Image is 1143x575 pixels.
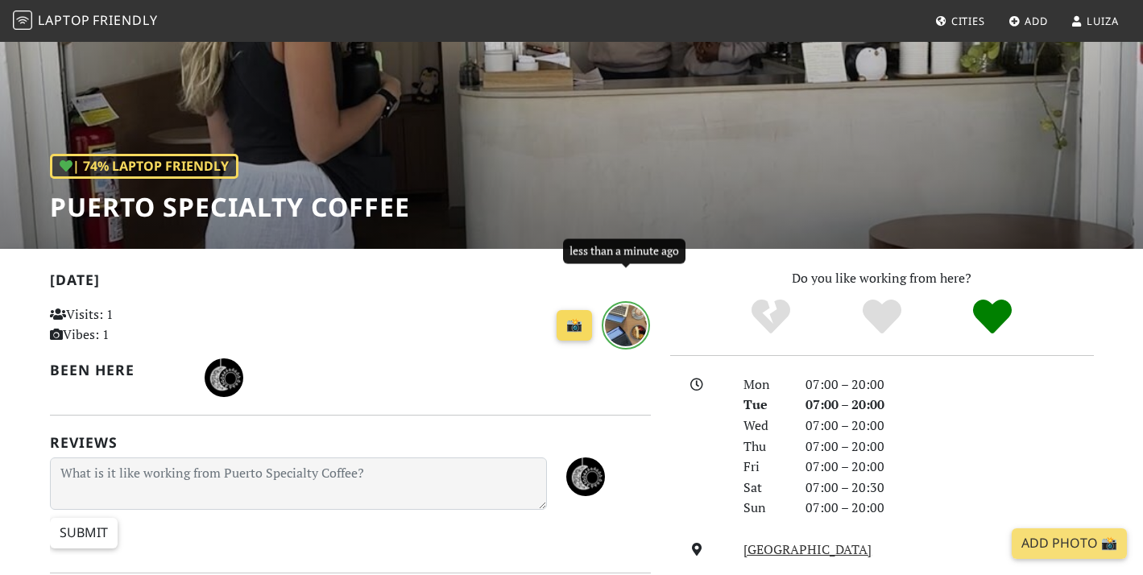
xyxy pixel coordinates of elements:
[205,358,243,397] img: 6836-luiza.jpg
[1064,6,1124,35] a: Luiza
[937,297,1048,337] div: Definitely!
[796,374,1104,395] div: 07:00 – 20:00
[826,297,938,337] div: Yes
[743,540,872,558] a: [GEOGRAPHIC_DATA]
[929,6,992,35] a: Cities
[1002,6,1054,35] a: Add
[13,7,158,35] a: LaptopFriendly LaptopFriendly
[566,457,605,496] img: 6836-luiza.jpg
[734,374,795,395] div: Mon
[50,434,651,451] h2: Reviews
[93,11,157,29] span: Friendly
[796,457,1104,478] div: 07:00 – 20:00
[796,395,1104,416] div: 07:00 – 20:00
[734,416,795,436] div: Wed
[602,301,650,350] img: less than a minute ago
[796,498,1104,519] div: 07:00 – 20:00
[796,478,1104,498] div: 07:00 – 20:30
[734,457,795,478] div: Fri
[50,304,238,345] p: Visits: 1 Vibes: 1
[38,11,90,29] span: Laptop
[1087,14,1119,28] span: Luiza
[1025,14,1048,28] span: Add
[734,436,795,457] div: Thu
[50,362,186,379] h2: Been here
[50,154,238,180] div: | 74% Laptop Friendly
[670,268,1094,289] p: Do you like working from here?
[796,436,1104,457] div: 07:00 – 20:00
[734,498,795,519] div: Sun
[50,271,651,295] h2: [DATE]
[796,416,1104,436] div: 07:00 – 20:00
[734,478,795,498] div: Sat
[951,14,985,28] span: Cities
[734,395,795,416] div: Tue
[50,192,410,222] h1: Puerto Specialty Coffee
[602,315,650,333] a: less than a minute ago
[715,297,826,337] div: No
[205,367,243,385] span: Luiza Zoldan
[557,310,592,341] a: 📸
[563,239,685,263] div: less than a minute ago
[13,10,32,30] img: LaptopFriendly
[1012,528,1127,559] a: Add Photo 📸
